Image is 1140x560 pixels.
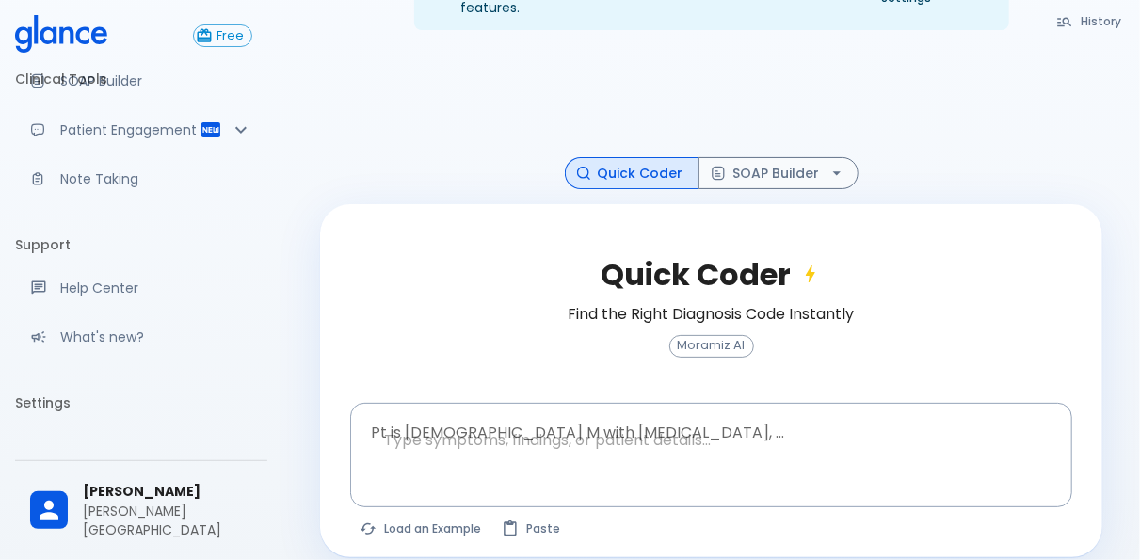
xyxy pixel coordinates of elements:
[209,29,251,43] span: Free
[15,267,267,309] a: Get help from our support team
[15,222,267,267] li: Support
[15,56,267,102] li: Clinical Tools
[15,425,267,467] a: Please complete account setup
[15,380,267,425] li: Settings
[1047,8,1132,35] button: History
[492,515,571,542] button: Paste from clipboard
[60,120,200,139] p: Patient Engagement
[60,279,252,297] p: Help Center
[83,482,252,502] span: [PERSON_NAME]
[60,328,252,346] p: What's new?
[60,169,252,188] p: Note Taking
[193,24,252,47] button: Free
[15,316,267,358] div: Recent updates and feature releases
[569,301,855,328] h6: Find the Right Diagnosis Code Instantly
[83,502,252,539] p: [PERSON_NAME][GEOGRAPHIC_DATA]
[565,157,699,190] button: Quick Coder
[193,24,267,47] a: Click to view or change your subscription
[698,157,859,190] button: SOAP Builder
[350,515,492,542] button: Load a random example
[670,339,753,353] span: Moramiz AI
[602,257,822,293] h2: Quick Coder
[15,469,267,552] div: [PERSON_NAME][PERSON_NAME][GEOGRAPHIC_DATA]
[15,158,267,200] a: Advanced note-taking
[15,109,267,151] div: Patient Reports & Referrals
